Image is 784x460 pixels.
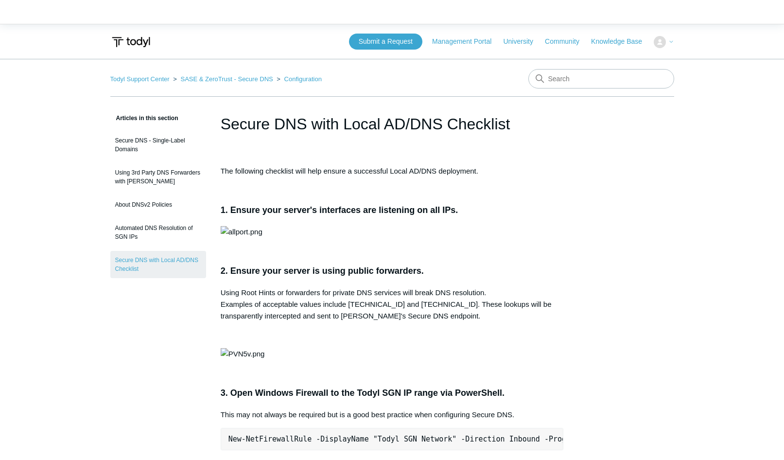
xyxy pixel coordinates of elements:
a: Using 3rd Party DNS Forwarders with [PERSON_NAME] [110,163,206,191]
li: SASE & ZeroTrust - Secure DNS [171,75,275,83]
a: Secure DNS with Local AD/DNS Checklist [110,251,206,278]
h3: 1. Ensure your server's interfaces are listening on all IPs. [221,203,564,217]
p: This may not always be required but is a good best practice when configuring Secure DNS. [221,409,564,421]
a: About DNSv2 Policies [110,195,206,214]
a: Secure DNS - Single-Label Domains [110,131,206,159]
h3: 2. Ensure your server is using public forwarders. [221,264,564,278]
a: Knowledge Base [591,36,652,47]
a: Community [545,36,589,47]
span: Articles in this section [110,115,178,122]
img: PVN5v.png [221,348,265,360]
a: SASE & ZeroTrust - Secure DNS [180,75,273,83]
p: Using Root Hints or forwarders for private DNS services will break DNS resolution. Examples of ac... [221,287,564,322]
li: Configuration [275,75,322,83]
p: The following checklist will help ensure a successful Local AD/DNS deployment. [221,165,564,177]
img: Todyl Support Center Help Center home page [110,33,152,51]
h3: 3. Open Windows Firewall to the Todyl SGN IP range via PowerShell. [221,386,564,400]
a: Configuration [284,75,322,83]
a: Management Portal [432,36,501,47]
li: Todyl Support Center [110,75,172,83]
pre: New-NetFirewallRule -DisplayName "Todyl SGN Network" -Direction Inbound -Program Any -LocalAddres... [221,428,564,450]
a: Todyl Support Center [110,75,170,83]
h1: Secure DNS with Local AD/DNS Checklist [221,112,564,136]
a: Automated DNS Resolution of SGN IPs [110,219,206,246]
img: allport.png [221,226,262,238]
input: Search [528,69,674,88]
a: Submit a Request [349,34,422,50]
a: University [503,36,542,47]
